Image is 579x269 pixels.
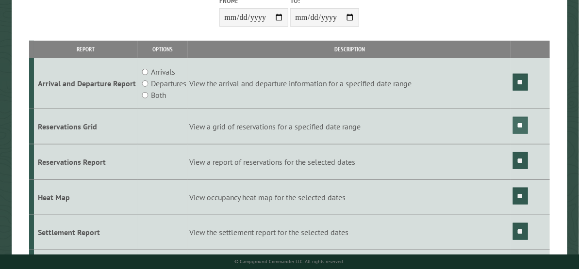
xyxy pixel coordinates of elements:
td: Settlement Report [34,215,138,250]
th: Report [34,41,138,58]
td: View a grid of reservations for a specified date range [188,109,511,144]
th: Options [138,41,188,58]
td: Heat Map [34,179,138,215]
td: View the arrival and departure information for a specified date range [188,58,511,109]
td: Reservations Report [34,144,138,179]
td: View the settlement report for the selected dates [188,215,511,250]
label: Both [151,89,166,101]
label: Departures [151,78,186,89]
small: © Campground Commander LLC. All rights reserved. [234,258,344,265]
td: View a report of reservations for the selected dates [188,144,511,179]
td: Reservations Grid [34,109,138,144]
th: Description [188,41,511,58]
td: Arrival and Departure Report [34,58,138,109]
label: Arrivals [151,66,175,78]
td: View occupancy heat map for the selected dates [188,179,511,215]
